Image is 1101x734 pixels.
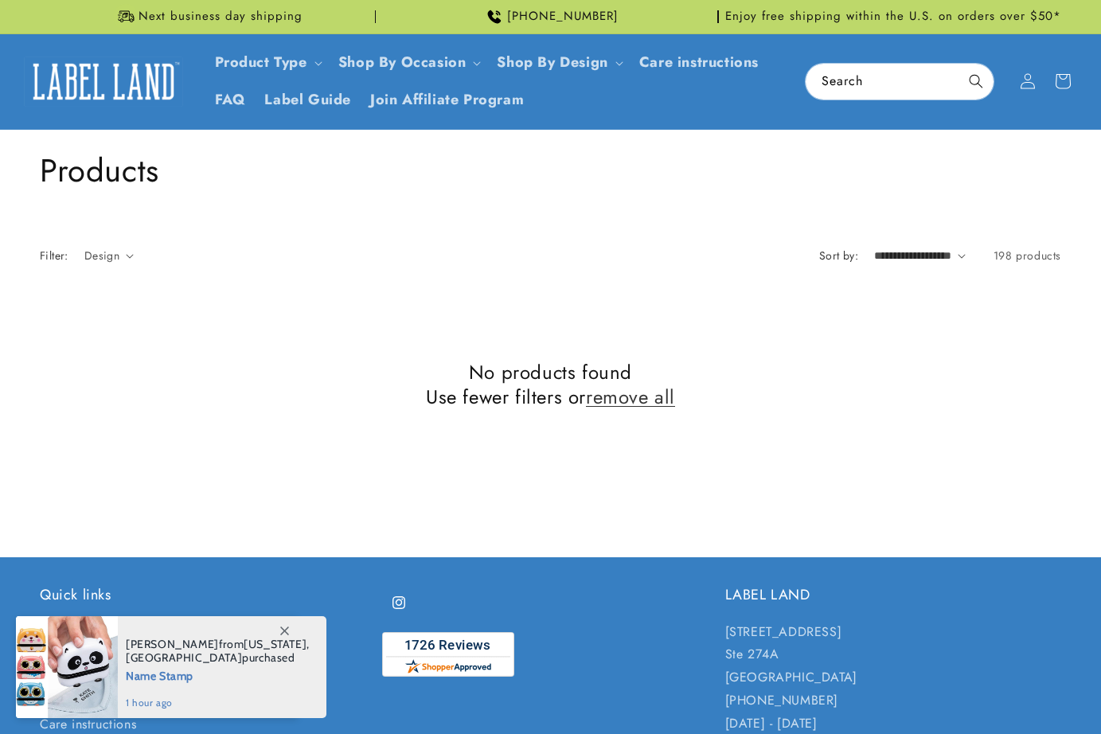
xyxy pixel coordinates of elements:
[40,248,68,264] h2: Filter:
[255,81,361,119] a: Label Guide
[487,44,629,81] summary: Shop By Design
[942,666,1085,718] iframe: Gorgias live chat messenger
[126,637,219,651] span: [PERSON_NAME]
[40,360,1061,409] h2: No products found Use fewer filters or
[264,91,351,109] span: Label Guide
[84,248,134,264] summary: Design (0 selected)
[24,57,183,106] img: Label Land
[370,91,524,109] span: Join Affiliate Program
[639,53,759,72] span: Care instructions
[126,650,242,665] span: [GEOGRAPHIC_DATA]
[126,638,310,665] span: from , purchased
[244,637,306,651] span: [US_STATE]
[725,9,1061,25] span: Enjoy free shipping within the U.S. on orders over $50*
[361,81,533,119] a: Join Affiliate Program
[819,248,858,264] label: Sort by:
[40,150,1061,191] h1: Products
[205,44,329,81] summary: Product Type
[994,248,1061,264] span: 198 products
[329,44,488,81] summary: Shop By Occasion
[497,52,607,72] a: Shop By Design
[205,81,256,119] a: FAQ
[630,44,768,81] a: Care instructions
[40,586,376,604] h2: Quick links
[215,91,246,109] span: FAQ
[586,385,675,409] a: remove all
[338,53,467,72] span: Shop By Occasion
[215,52,307,72] a: Product Type
[18,51,189,112] a: Label Land
[382,632,514,677] img: Customer Reviews
[725,586,1061,604] h2: LABEL LAND
[507,9,619,25] span: [PHONE_NUMBER]
[958,64,994,99] button: Search
[84,248,119,264] span: Design
[139,9,303,25] span: Next business day shipping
